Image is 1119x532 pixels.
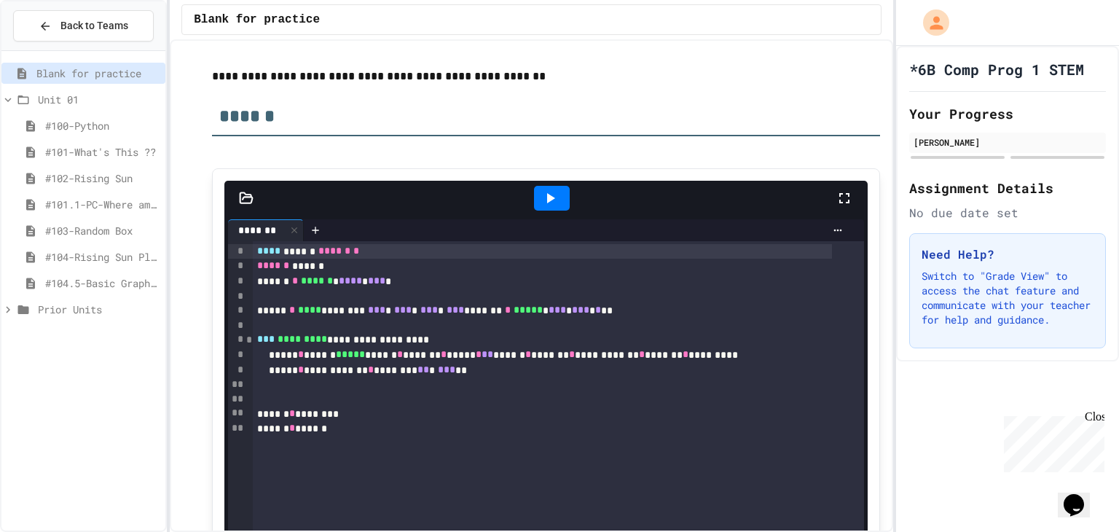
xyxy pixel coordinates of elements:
span: #101-What's This ?? [45,144,160,160]
div: My Account [908,6,953,39]
iframe: chat widget [1058,474,1104,517]
span: #103-Random Box [45,223,160,238]
span: #100-Python [45,118,160,133]
span: Unit 01 [38,92,160,107]
span: #102-Rising Sun [45,171,160,186]
div: Chat with us now!Close [6,6,101,93]
h2: Your Progress [909,103,1106,124]
span: #101.1-PC-Where am I? [45,197,160,212]
span: Back to Teams [60,18,128,34]
div: [PERSON_NAME] [914,136,1102,149]
span: Blank for practice [194,11,320,28]
span: #104.5-Basic Graphics Review [45,275,160,291]
button: Back to Teams [13,10,154,42]
h1: *6B Comp Prog 1 STEM [909,59,1084,79]
p: Switch to "Grade View" to access the chat feature and communicate with your teacher for help and ... [922,269,1094,327]
span: Blank for practice [36,66,160,81]
h2: Assignment Details [909,178,1106,198]
div: No due date set [909,204,1106,222]
span: #104-Rising Sun Plus [45,249,160,265]
iframe: chat widget [998,410,1104,472]
span: Prior Units [38,302,160,317]
h3: Need Help? [922,246,1094,263]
